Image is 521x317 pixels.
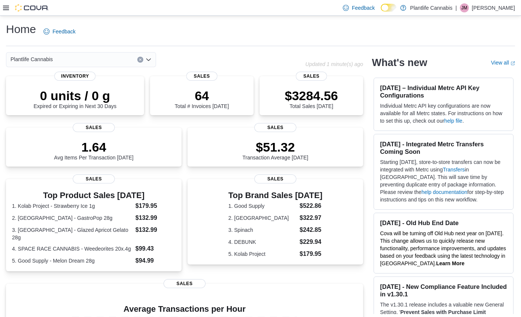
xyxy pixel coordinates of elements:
[53,28,75,35] span: Feedback
[410,3,452,12] p: Plantlife Cannabis
[73,174,115,183] span: Sales
[175,88,229,103] p: 64
[54,72,96,81] span: Inventory
[164,279,206,288] span: Sales
[352,4,375,12] span: Feedback
[135,225,176,234] dd: $132.99
[135,244,176,253] dd: $99.43
[15,4,49,12] img: Cova
[228,238,297,246] dt: 4. DEBUNK
[228,226,297,234] dt: 3. Spinach
[372,57,427,69] h2: What's new
[12,226,132,241] dt: 3. [GEOGRAPHIC_DATA] - Glazed Apricot Gelato 28g
[455,3,457,12] p: |
[285,88,338,103] p: $3284.56
[228,202,297,210] dt: 1. Good Supply
[12,257,132,264] dt: 5. Good Supply - Melon Dream 28g
[472,3,515,12] p: [PERSON_NAME]
[242,140,308,155] p: $51.32
[461,3,467,12] span: JM
[242,140,308,161] div: Transaction Average [DATE]
[422,189,467,195] a: help documentation
[135,213,176,222] dd: $132.99
[12,305,357,314] h4: Average Transactions per Hour
[11,55,53,64] span: Plantlife Cannabis
[285,88,338,109] div: Total Sales [DATE]
[296,72,327,81] span: Sales
[380,158,507,203] p: Starting [DATE], store-to-store transfers can now be integrated with Metrc using in [GEOGRAPHIC_D...
[41,24,78,39] a: Feedback
[444,118,462,124] a: help file
[436,260,464,266] a: Learn More
[135,256,176,265] dd: $94.99
[137,57,143,63] button: Clear input
[300,249,323,258] dd: $179.95
[34,88,117,109] div: Expired or Expiring in Next 30 Days
[186,72,218,81] span: Sales
[380,102,507,125] p: Individual Metrc API key configurations are now available for all Metrc states. For instructions ...
[12,202,132,210] dt: 1. Kolab Project - Strawberry Ice 1g
[228,250,297,258] dt: 5. Kolab Project
[510,61,515,66] svg: External link
[300,237,323,246] dd: $229.94
[340,0,378,15] a: Feedback
[380,283,507,298] h3: [DATE] - New Compliance Feature Included in v1.30.1
[54,140,134,161] div: Avg Items Per Transaction [DATE]
[305,61,363,67] p: Updated 1 minute(s) ago
[491,60,515,66] a: View allExternal link
[254,123,296,132] span: Sales
[380,140,507,155] h3: [DATE] - Integrated Metrc Transfers Coming Soon
[6,22,36,37] h1: Home
[34,88,117,103] p: 0 units / 0 g
[300,213,323,222] dd: $322.97
[54,140,134,155] p: 1.64
[228,191,323,200] h3: Top Brand Sales [DATE]
[254,174,296,183] span: Sales
[300,225,323,234] dd: $242.85
[12,214,132,222] dt: 2. [GEOGRAPHIC_DATA] - GastroPop 28g
[175,88,229,109] div: Total # Invoices [DATE]
[300,201,323,210] dd: $522.86
[228,214,297,222] dt: 2. [GEOGRAPHIC_DATA]
[381,4,396,12] input: Dark Mode
[12,191,176,200] h3: Top Product Sales [DATE]
[73,123,115,132] span: Sales
[146,57,152,63] button: Open list of options
[135,201,176,210] dd: $179.95
[380,230,506,266] span: Cova will be turning off Old Hub next year on [DATE]. This change allows us to quickly release ne...
[380,219,507,227] h3: [DATE] - Old Hub End Date
[460,3,469,12] div: Justin McIssac
[380,84,507,99] h3: [DATE] – Individual Metrc API Key Configurations
[443,167,465,173] a: Transfers
[12,245,132,252] dt: 4. SPACE RACE CANNABIS - Weedeorites 20x.4g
